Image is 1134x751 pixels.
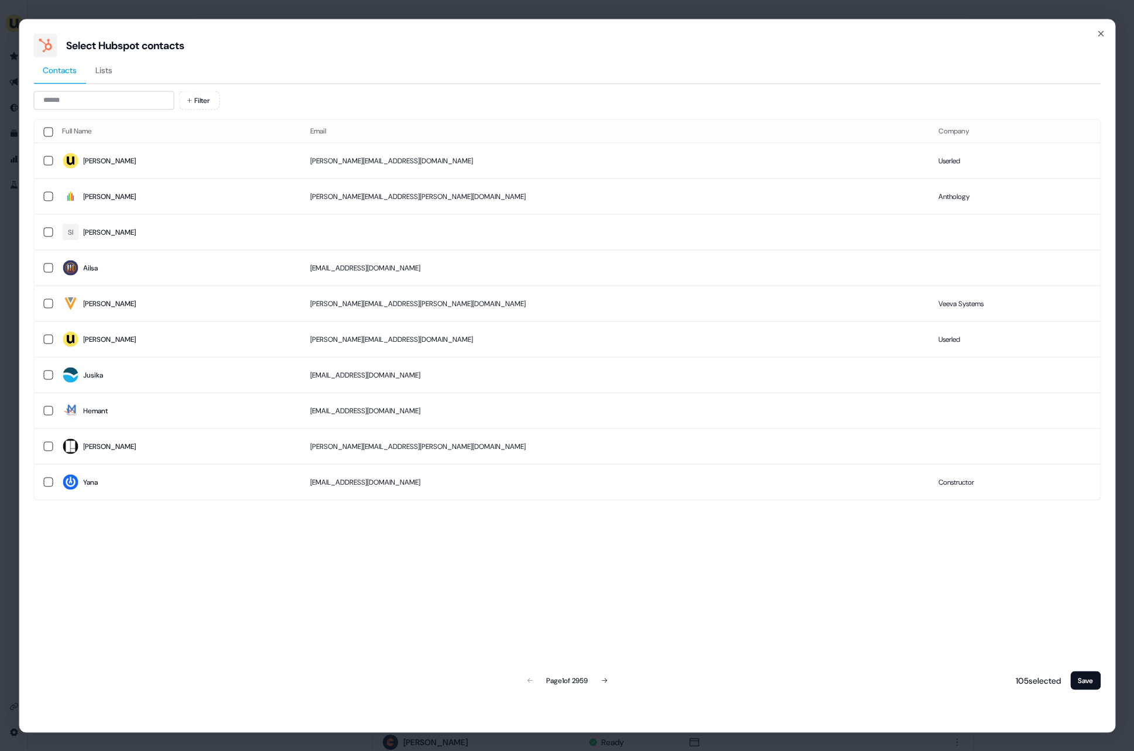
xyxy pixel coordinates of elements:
[83,227,136,238] div: [PERSON_NAME]
[83,405,108,417] div: Hemant
[53,119,301,143] th: Full Name
[301,143,929,179] td: [PERSON_NAME][EMAIL_ADDRESS][DOMAIN_NAME]
[83,262,98,274] div: Ailsa
[301,428,929,464] td: [PERSON_NAME][EMAIL_ADDRESS][PERSON_NAME][DOMAIN_NAME]
[301,179,929,214] td: [PERSON_NAME][EMAIL_ADDRESS][PERSON_NAME][DOMAIN_NAME]
[301,250,929,286] td: [EMAIL_ADDRESS][DOMAIN_NAME]
[1011,674,1061,686] p: 105 selected
[83,369,103,381] div: Jusika
[546,674,588,686] div: Page 1 of 2959
[83,298,136,310] div: [PERSON_NAME]
[929,119,1100,143] th: Company
[929,464,1100,500] td: Constructor
[83,441,136,452] div: [PERSON_NAME]
[929,286,1100,321] td: Veeva Systems
[66,38,184,52] div: Select Hubspot contacts
[95,64,112,76] span: Lists
[43,64,77,76] span: Contacts
[929,143,1100,179] td: Userled
[301,286,929,321] td: [PERSON_NAME][EMAIL_ADDRESS][PERSON_NAME][DOMAIN_NAME]
[83,191,136,203] div: [PERSON_NAME]
[68,227,73,238] div: SI
[83,155,136,167] div: [PERSON_NAME]
[301,119,929,143] th: Email
[301,357,929,393] td: [EMAIL_ADDRESS][DOMAIN_NAME]
[301,321,929,357] td: [PERSON_NAME][EMAIL_ADDRESS][DOMAIN_NAME]
[83,476,98,488] div: Yana
[1070,671,1101,690] button: Save
[179,91,220,109] button: Filter
[83,334,136,345] div: [PERSON_NAME]
[301,464,929,500] td: [EMAIL_ADDRESS][DOMAIN_NAME]
[929,179,1100,214] td: Anthology
[929,321,1100,357] td: Userled
[301,393,929,428] td: [EMAIL_ADDRESS][DOMAIN_NAME]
